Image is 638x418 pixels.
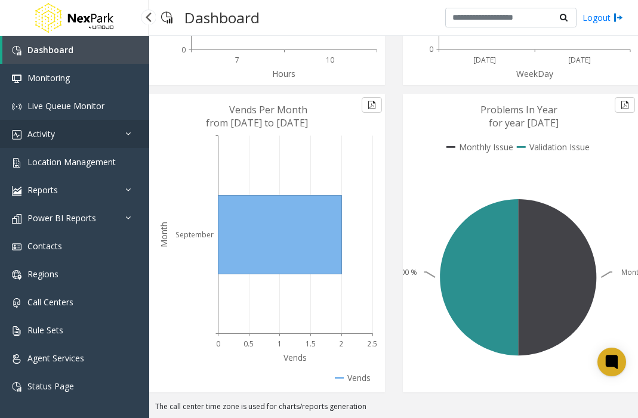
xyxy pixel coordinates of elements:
[206,116,308,129] text: from [DATE] to [DATE]
[244,339,254,349] text: 0.5
[326,55,334,65] text: 10
[367,339,377,349] text: 2.5
[272,68,295,79] text: Hours
[181,44,186,54] text: 0
[12,270,21,280] img: 'icon'
[27,352,84,364] span: Agent Services
[12,214,21,224] img: 'icon'
[473,55,495,65] text: [DATE]
[27,324,63,336] span: Rule Sets
[27,156,116,168] span: Location Management
[2,36,149,64] a: Dashboard
[175,229,214,239] text: September
[235,55,239,65] text: 7
[27,380,74,392] span: Status Page
[362,97,382,113] button: Export to pdf
[149,401,638,418] div: The call center time zone is used for charts/reports generation
[12,74,21,83] img: 'icon'
[568,55,591,65] text: [DATE]
[27,128,55,140] span: Activity
[158,222,169,247] text: Month
[339,339,343,349] text: 2
[12,382,21,392] img: 'icon'
[615,97,635,113] button: Export to pdf
[582,11,623,24] a: Logout
[306,339,316,349] text: 1.5
[178,3,266,32] h3: Dashboard
[27,296,73,308] span: Call Centers
[27,268,58,280] span: Regions
[516,68,554,79] text: WeekDay
[12,186,21,196] img: 'icon'
[614,11,623,24] img: logout
[12,298,21,308] img: 'icon'
[12,46,21,55] img: 'icon'
[27,240,62,252] span: Contacts
[283,352,307,363] text: Vends
[480,103,557,116] text: Problems In Year
[161,3,172,32] img: pageIcon
[489,116,559,129] text: for year [DATE]
[423,27,433,37] text: 0.5
[12,242,21,252] img: 'icon'
[27,212,96,224] span: Power BI Reports
[332,267,417,277] text: Validation Issue: 50.00 %
[27,72,70,83] span: Monitoring
[12,158,21,168] img: 'icon'
[27,100,104,112] span: Live Queue Monitor
[229,103,307,116] text: Vends Per Month
[216,339,220,349] text: 0
[12,326,21,336] img: 'icon'
[27,184,58,196] span: Reports
[12,354,21,364] img: 'icon'
[27,44,73,55] span: Dashboard
[429,44,433,54] text: 0
[12,130,21,140] img: 'icon'
[278,339,282,349] text: 1
[12,102,21,112] img: 'icon'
